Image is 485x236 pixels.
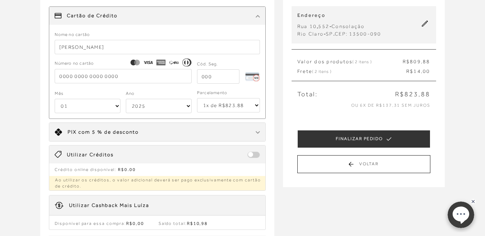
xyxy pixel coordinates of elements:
[55,40,260,54] input: Ex. João S Silva
[55,31,90,38] label: Nome no cartão
[68,129,77,135] span: PIX
[410,59,421,64] span: 809
[297,12,381,19] p: Endereço
[335,31,348,37] span: CEP:
[297,58,372,65] span: Valor dos produtos
[67,12,118,19] span: Cartão de Crédito
[331,23,365,29] span: Consolação
[297,155,430,173] button: Voltar
[421,59,430,64] span: ,88
[297,31,324,37] span: Rio Claro
[197,61,218,68] label: Cód. Seg.
[297,30,381,38] div: - .
[352,59,372,64] span: ( 2 itens )
[126,221,144,226] span: R$0,00
[67,151,114,158] span: Utilizar Créditos
[403,59,410,64] span: R$
[55,60,94,67] span: Número no cartão
[297,23,317,29] span: Rua 10
[55,221,144,226] span: Disponível para essa compra:
[297,68,331,75] span: Frete
[126,90,135,97] label: Ano
[49,176,265,190] p: Ao utilizar os créditos, o valor adicional deverá ser pago exclusivamente com cartão de crédito.
[197,69,239,84] input: 000
[297,130,430,148] button: FINALIZAR PEDIDO
[406,68,430,75] span: R$14,00
[351,103,430,108] span: ou 6x de R$137,31 sem juros
[187,221,208,226] span: R$10,98
[256,15,260,18] img: chevron
[118,167,136,172] span: R$0.00
[69,202,149,209] div: Utilizar Cashback Mais Luíza
[297,23,381,30] div: , -
[78,129,139,135] span: com 5 % de desconto
[297,90,318,99] span: Total:
[197,89,227,96] label: Parcelamento
[395,90,430,99] span: R$823,88
[318,23,329,29] span: 552
[55,167,116,172] span: Crédito online disponível:
[349,31,381,37] span: 13500-090
[159,221,208,226] span: Saldo total:
[312,69,331,74] span: ( 2 itens )
[256,131,260,134] img: chevron
[326,31,333,37] span: SP
[55,90,64,97] label: Mês
[55,69,191,83] input: 0000 0000 0000 0000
